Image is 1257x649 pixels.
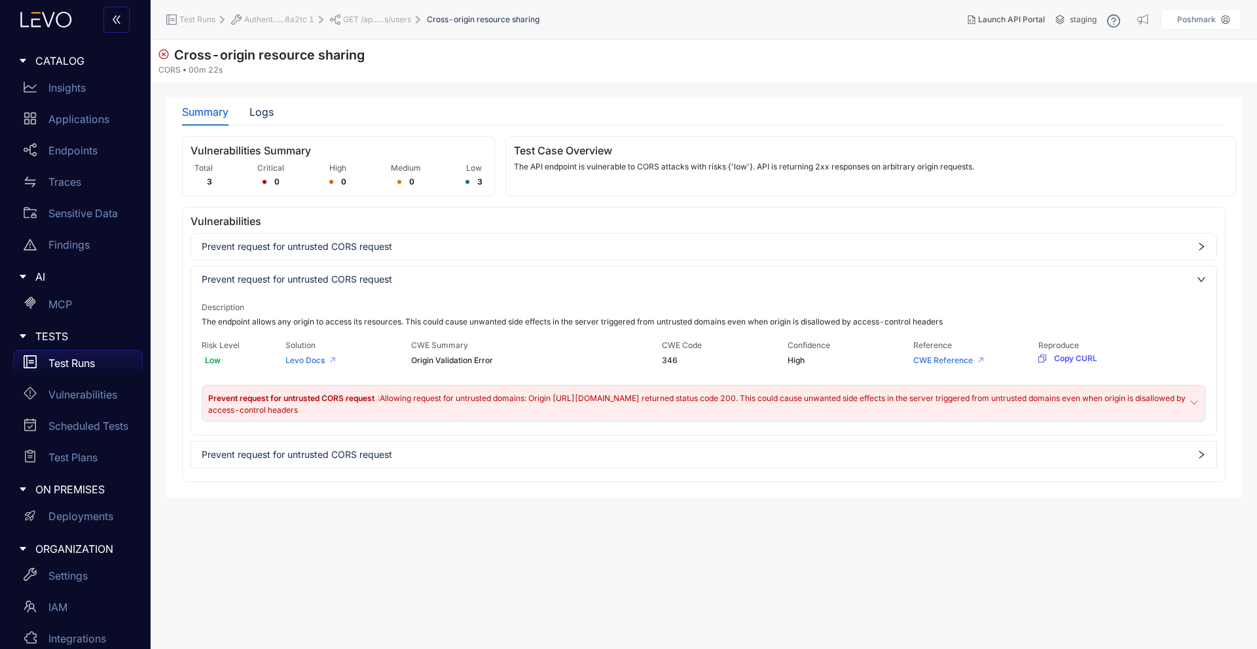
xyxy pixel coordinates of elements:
a: Scheduled Tests [13,413,143,444]
div: ON PREMISES [8,476,143,503]
span: 0 [409,177,414,186]
span: 0 [274,177,280,186]
span: Solution [285,340,316,350]
p: Traces [48,176,81,188]
span: Prevent request for untrusted CORS request [208,393,376,403]
span: Low [466,164,482,173]
a: Traces [13,169,143,200]
p: IAM [48,601,67,613]
span: Low [202,356,224,365]
p: Sensitive Data [48,207,118,219]
span: Description [202,302,244,312]
span: Copy CURL [1054,354,1097,363]
a: MCP [13,291,143,323]
span: warning [24,238,37,251]
p: Poshmark [1177,15,1216,24]
span: Prevent request for untrusted CORS request [202,274,1206,285]
span: ON PREMISES [35,483,132,495]
span: Total [194,164,213,173]
span: CWE Code [662,340,702,350]
a: Endpoints [13,137,143,169]
span: GET /ap......s/users [343,15,411,24]
span: CORS [158,65,181,75]
span: The endpoint allows any origin to access its resources. This could cause unwanted side effects in... [202,317,1206,326]
span: team [24,600,37,613]
span: caret-right [18,544,27,553]
button: Copy CURL [1038,351,1097,366]
a: Test Plans [13,444,143,476]
div: AI [8,263,143,290]
a: CWE Reference [913,355,973,365]
a: Applications [13,106,143,137]
p: Applications [48,113,109,125]
button: double-left [103,7,130,33]
div: Logs [249,106,274,118]
a: Settings [13,563,143,594]
p: Test Runs [48,357,95,369]
span: CWE Summary [411,340,468,350]
span: TESTS [35,330,132,342]
span: AI [35,271,132,283]
span: Critical [257,164,284,173]
h3: Vulnerabilities [191,215,1217,227]
span: Confidence [788,340,830,350]
span: High [329,164,346,173]
div: Summary [182,106,228,118]
a: Sensitive Data [13,200,143,232]
span: right [1197,242,1206,251]
p: Endpoints [48,145,98,156]
a: Deployments [13,504,143,535]
p: Insights [48,82,86,94]
a: Insights [13,75,143,106]
span: 3 [477,177,483,186]
span: right [1197,275,1206,284]
a: Levo Docs [285,355,325,365]
span: caret-right [18,485,27,494]
a: Findings [13,232,143,263]
span: : Allowing request for untrusted domains: Origin [URL][DOMAIN_NAME] returned status code 200. Thi... [208,393,1186,415]
span: caret-right [18,56,27,65]
span: High [788,356,913,365]
span: caret-right [18,332,27,341]
div: ORGANIZATION [8,535,143,563]
span: staging [1070,15,1097,24]
span: 0 [341,177,346,186]
p: Findings [48,239,90,251]
p: The API endpoint is vulnerable to CORS attacks with risks {'low'}. API is returning 2xx responses... [514,162,1228,171]
span: 3 [207,177,212,186]
h3: Test Case Overview [514,145,1228,156]
div: CATALOG [8,47,143,75]
p: Settings [48,570,88,582]
p: MCP [48,298,72,310]
a: Vulnerabilities [13,381,143,413]
span: Origin Validation Error [411,356,663,365]
button: Launch API Portal [957,9,1055,30]
span: Authent......8a2tc 1 [244,15,314,24]
span: Prevent request for untrusted CORS request [202,449,1206,460]
span: Reproduce [1038,340,1079,350]
span: 00m 22s [189,65,223,75]
span: CATALOG [35,55,132,67]
a: Test Runs [13,350,143,381]
span: Prevent request for untrusted CORS request [202,241,1206,252]
span: Reference [913,340,952,350]
span: 346 [662,356,788,365]
h3: Vulnerabilities Summary [191,145,486,156]
span: swap [24,175,37,188]
p: Scheduled Tests [48,420,128,432]
p: Deployments [48,510,113,522]
span: Launch API Portal [978,15,1045,24]
span: ORGANIZATION [35,543,132,555]
span: Medium [391,164,421,173]
p: Vulnerabilities [48,389,117,400]
a: IAM [13,594,143,625]
span: caret-right [18,272,27,281]
div: TESTS [8,323,143,350]
span: Test Runs [179,15,215,24]
p: Integrations [48,633,106,644]
span: double-left [111,14,122,26]
p: Test Plans [48,451,98,463]
span: right [1197,450,1206,459]
span: Cross-origin resource sharing [158,47,365,63]
span: Cross-origin resource sharing [427,15,539,24]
